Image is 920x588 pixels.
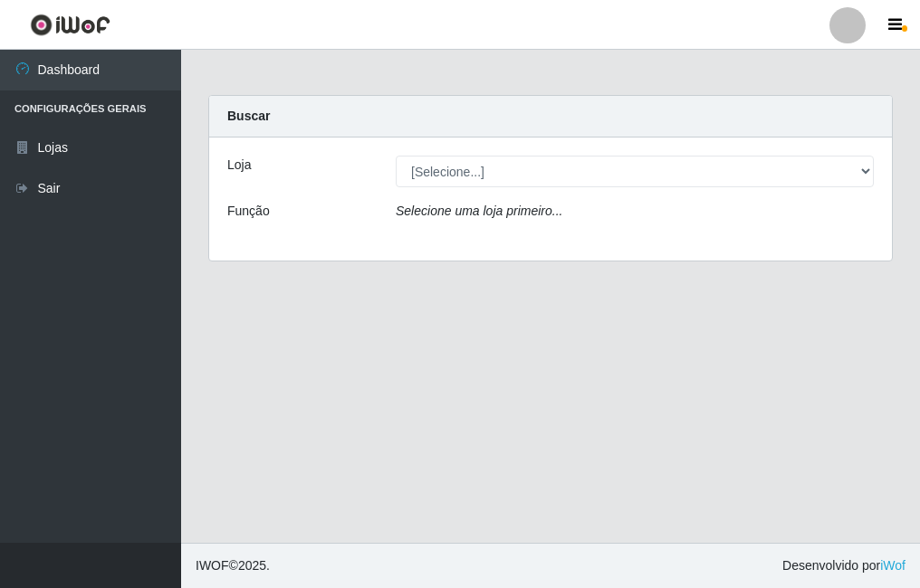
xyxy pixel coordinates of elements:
i: Selecione uma loja primeiro... [396,204,562,218]
label: Função [227,202,270,221]
span: IWOF [196,558,229,573]
strong: Buscar [227,109,270,123]
a: iWof [880,558,906,573]
span: © 2025 . [196,556,270,575]
span: Desenvolvido por [782,556,906,575]
label: Loja [227,156,251,175]
img: CoreUI Logo [30,14,110,36]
